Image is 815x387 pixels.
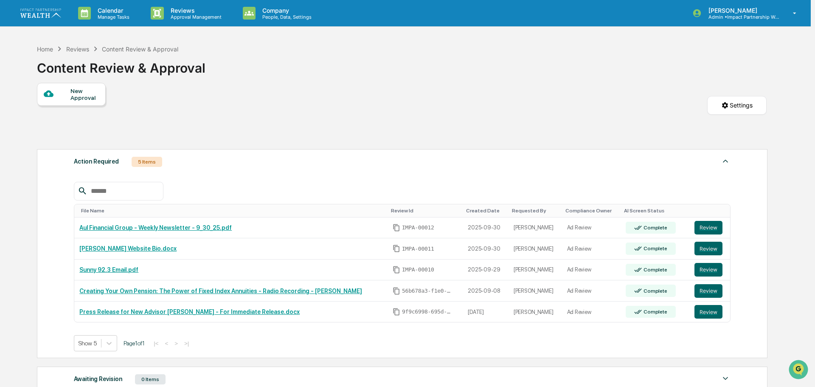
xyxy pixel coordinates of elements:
[26,138,69,145] span: [PERSON_NAME]
[463,302,508,322] td: [DATE]
[162,340,171,347] button: <
[562,238,621,260] td: Ad Review
[70,88,99,101] div: New Approval
[79,245,177,252] a: [PERSON_NAME] Website Bio.docx
[463,238,508,260] td: 2025-09-30
[182,340,191,347] button: >|
[79,224,232,231] a: Aul Financial Group - Weekly Newsletter - 9_30_25.pdf
[79,288,362,294] a: Creating Your Own Pension: The Power of Fixed Index Annuities - Radio Recording - [PERSON_NAME]
[8,107,22,121] img: Jack Rasmussen
[565,208,617,214] div: Toggle SortBy
[562,280,621,302] td: Ad Review
[256,14,316,20] p: People, Data, Settings
[702,14,781,20] p: Admin • Impact Partnership Wealth
[144,68,155,78] button: Start new chat
[509,280,562,302] td: [PERSON_NAME]
[720,156,731,166] img: caret
[164,7,226,14] p: Reviews
[91,7,134,14] p: Calendar
[702,7,781,14] p: [PERSON_NAME]
[562,218,621,239] td: Ad Review
[694,221,722,234] button: Review
[8,65,24,80] img: 1746055101610-c473b297-6a78-478c-a979-82029cc54cd1
[642,288,667,294] div: Complete
[70,174,105,182] span: Attestations
[8,191,15,198] div: 🔎
[642,246,667,251] div: Complete
[402,246,434,252] span: IMPA-00011
[75,116,93,122] span: [DATE]
[8,175,15,181] div: 🖐️
[788,359,811,382] iframe: Open customer support
[135,374,166,384] div: 0 Items
[642,267,667,273] div: Complete
[74,156,119,167] div: Action Required
[696,208,727,214] div: Toggle SortBy
[463,260,508,281] td: 2025-09-29
[66,45,89,53] div: Reviews
[62,175,68,181] div: 🗄️
[694,263,722,277] button: Review
[512,208,559,214] div: Toggle SortBy
[466,208,505,214] div: Toggle SortBy
[402,224,434,231] span: IMPA-00012
[37,45,53,53] div: Home
[642,225,667,231] div: Complete
[81,208,384,214] div: Toggle SortBy
[17,116,24,123] img: 1746055101610-c473b297-6a78-478c-a979-82029cc54cd1
[402,266,434,273] span: IMPA-00010
[26,116,69,122] span: [PERSON_NAME]
[58,170,109,186] a: 🗄️Attestations
[60,210,103,217] a: Powered byPylon
[393,287,400,295] span: Copy Id
[8,94,57,101] div: Past conversations
[37,54,205,76] div: Content Review & Approval
[624,208,686,214] div: Toggle SortBy
[74,373,122,384] div: Awaiting Revision
[509,302,562,322] td: [PERSON_NAME]
[393,224,400,232] span: Copy Id
[393,266,400,274] span: Copy Id
[38,73,117,80] div: We're available if you need us!
[172,340,180,347] button: >
[256,7,316,14] p: Company
[17,139,24,146] img: 1746055101610-c473b297-6a78-478c-a979-82029cc54cd1
[463,218,508,239] td: 2025-09-30
[393,245,400,252] span: Copy Id
[402,288,453,294] span: 56b678a3-f1e0-4374-8cfb-36862cc478e0
[70,138,73,145] span: •
[562,260,621,281] td: Ad Review
[509,218,562,239] td: [PERSON_NAME]
[5,186,57,202] a: 🔎Data Lookup
[463,280,508,302] td: 2025-09-08
[562,302,621,322] td: Ad Review
[18,65,33,80] img: 8933085812038_c878075ebb4cc5468115_72.jpg
[38,65,139,73] div: Start new chat
[79,308,300,315] a: Press Release for New Advisor [PERSON_NAME] - For Immediate Release.docx
[84,211,103,217] span: Pylon
[75,138,93,145] span: [DATE]
[8,130,22,144] img: Jack Rasmussen
[5,170,58,186] a: 🖐️Preclearance
[402,308,453,315] span: 9f9c6998-695d-4253-9fda-b5ae0bd1ebcd
[694,284,722,298] button: Review
[132,157,162,167] div: 5 Items
[8,18,155,31] p: How can we help?
[720,373,731,384] img: caret
[17,190,53,198] span: Data Lookup
[151,340,161,347] button: |<
[509,238,562,260] td: [PERSON_NAME]
[124,340,145,347] span: Page 1 of 1
[91,14,134,20] p: Manage Tasks
[509,260,562,281] td: [PERSON_NAME]
[17,174,55,182] span: Preclearance
[20,8,61,17] img: logo
[694,305,722,319] button: Review
[391,208,459,214] div: Toggle SortBy
[102,45,178,53] div: Content Review & Approval
[707,96,767,115] button: Settings
[164,14,226,20] p: Approval Management
[694,242,722,255] button: Review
